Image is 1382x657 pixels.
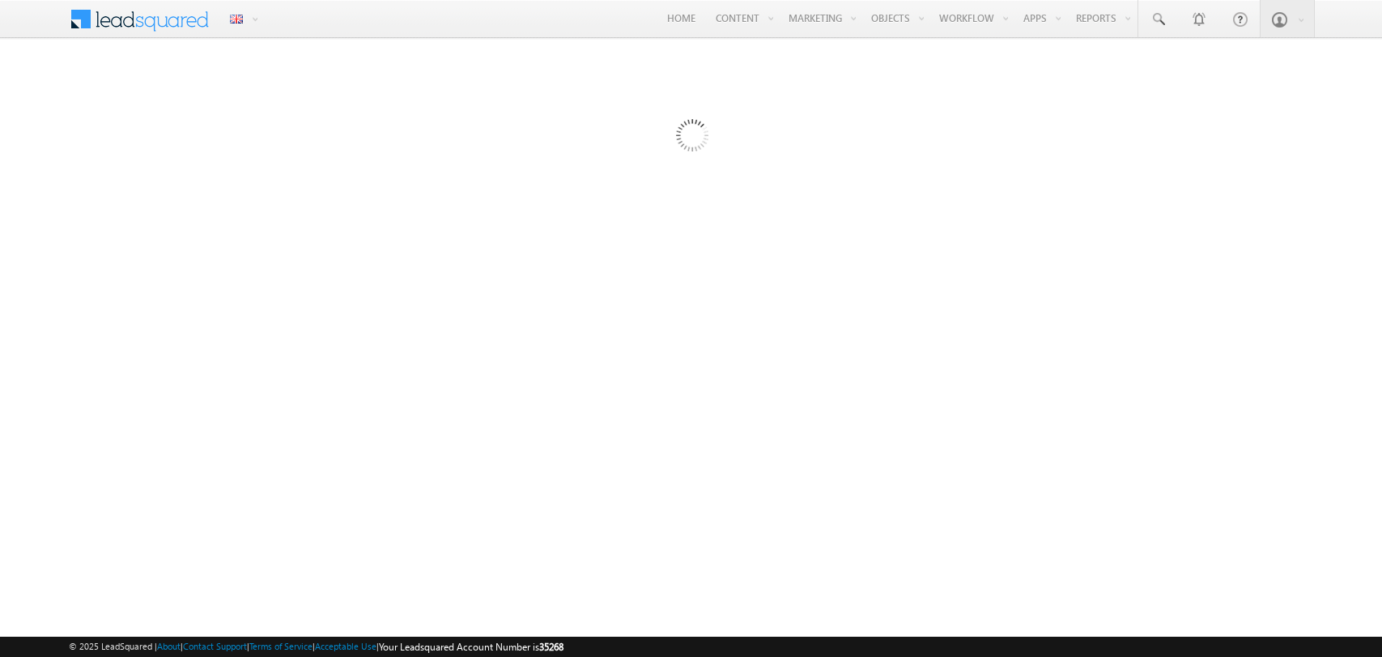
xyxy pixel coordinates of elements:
span: © 2025 LeadSquared | | | | | [69,639,563,655]
a: Acceptable Use [315,641,376,651]
span: Your Leadsquared Account Number is [379,641,563,653]
a: About [157,641,181,651]
a: Terms of Service [249,641,313,651]
img: Loading... [607,54,775,222]
a: Contact Support [183,641,247,651]
span: 35268 [539,641,563,653]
